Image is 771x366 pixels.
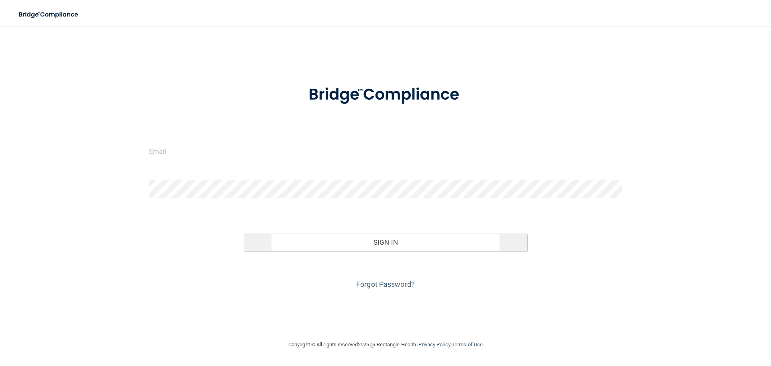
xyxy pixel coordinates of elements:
[356,280,415,288] a: Forgot Password?
[292,74,479,116] img: bridge_compliance_login_screen.278c3ca4.svg
[12,6,86,23] img: bridge_compliance_login_screen.278c3ca4.svg
[244,233,528,251] button: Sign In
[452,341,483,348] a: Terms of Use
[418,341,450,348] a: Privacy Policy
[149,142,622,160] input: Email
[239,332,532,358] div: Copyright © All rights reserved 2025 @ Rectangle Health | |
